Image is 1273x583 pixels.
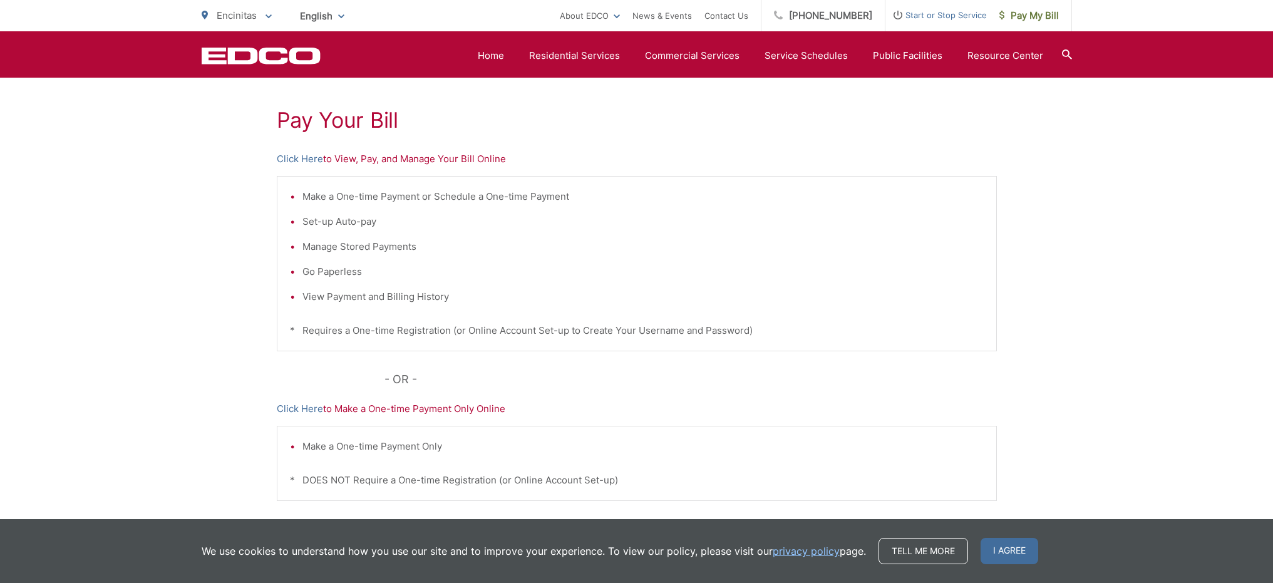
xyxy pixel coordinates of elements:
a: Commercial Services [645,48,740,63]
li: Set-up Auto-pay [302,214,984,229]
a: Home [478,48,504,63]
a: EDCD logo. Return to the homepage. [202,47,321,64]
span: I agree [981,538,1038,564]
a: Public Facilities [873,48,942,63]
p: * Requires a One-time Registration (or Online Account Set-up to Create Your Username and Password) [290,323,984,338]
a: privacy policy [773,544,840,559]
p: to View, Pay, and Manage Your Bill Online [277,152,997,167]
a: Tell me more [879,538,968,564]
a: About EDCO [560,8,620,23]
p: to Make a One-time Payment Only Online [277,401,997,416]
li: Make a One-time Payment or Schedule a One-time Payment [302,189,984,204]
a: Residential Services [529,48,620,63]
span: English [291,5,354,27]
p: - OR - [384,370,997,389]
li: Make a One-time Payment Only [302,439,984,454]
a: Click Here [277,401,323,416]
span: Encinitas [217,9,257,21]
a: News & Events [632,8,692,23]
a: Service Schedules [765,48,848,63]
li: Go Paperless [302,264,984,279]
h1: Pay Your Bill [277,108,997,133]
p: We use cookies to understand how you use our site and to improve your experience. To view our pol... [202,544,866,559]
a: Contact Us [704,8,748,23]
li: Manage Stored Payments [302,239,984,254]
li: View Payment and Billing History [302,289,984,304]
a: Resource Center [967,48,1043,63]
span: Pay My Bill [999,8,1059,23]
a: Click Here [277,152,323,167]
p: * DOES NOT Require a One-time Registration (or Online Account Set-up) [290,473,984,488]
